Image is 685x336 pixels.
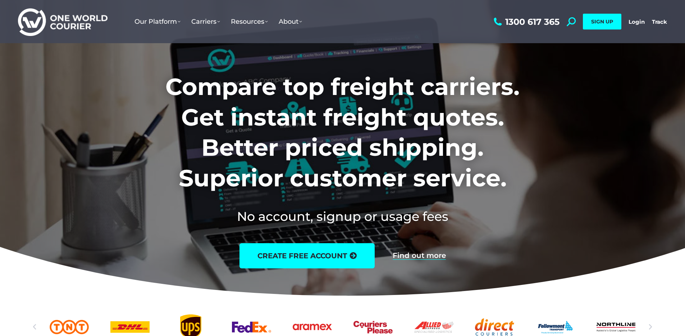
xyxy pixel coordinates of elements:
img: One World Courier [18,7,108,36]
span: Our Platform [134,18,181,26]
span: About [279,18,302,26]
a: Carriers [186,10,225,33]
h1: Compare top freight carriers. Get instant freight quotes. Better priced shipping. Superior custom... [118,72,567,193]
a: 1300 617 365 [492,17,560,26]
span: Resources [231,18,268,26]
a: Resources [225,10,273,33]
span: Carriers [191,18,220,26]
a: Login [629,18,645,25]
h2: No account, signup or usage fees [118,208,567,225]
span: SIGN UP [591,18,613,25]
a: Find out more [393,252,446,260]
a: Track [652,18,667,25]
a: create free account [239,243,375,268]
a: About [273,10,307,33]
a: SIGN UP [583,14,621,29]
a: Our Platform [129,10,186,33]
